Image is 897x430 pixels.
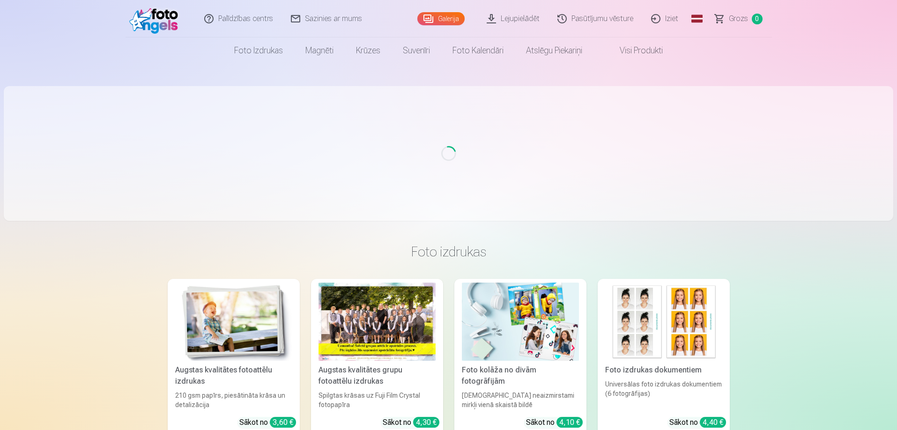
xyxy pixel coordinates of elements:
[129,4,183,34] img: /fa1
[462,283,579,361] img: Foto kolāža no divām fotogrāfijām
[752,14,763,24] span: 0
[729,13,748,24] span: Grozs
[458,391,583,409] div: [DEMOGRAPHIC_DATA] neaizmirstami mirkļi vienā skaistā bildē
[270,417,296,428] div: 3,60 €
[345,37,392,64] a: Krūzes
[417,12,465,25] a: Galerija
[223,37,294,64] a: Foto izdrukas
[392,37,441,64] a: Suvenīri
[700,417,726,428] div: 4,40 €
[601,379,726,409] div: Universālas foto izdrukas dokumentiem (6 fotogrāfijas)
[605,283,722,361] img: Foto izdrukas dokumentiem
[239,417,296,428] div: Sākot no
[458,364,583,387] div: Foto kolāža no divām fotogrāfijām
[593,37,674,64] a: Visi produkti
[526,417,583,428] div: Sākot no
[315,391,439,409] div: Spilgtas krāsas uz Fuji Film Crystal fotopapīra
[171,391,296,409] div: 210 gsm papīrs, piesātināta krāsa un detalizācija
[601,364,726,376] div: Foto izdrukas dokumentiem
[294,37,345,64] a: Magnēti
[315,364,439,387] div: Augstas kvalitātes grupu fotoattēlu izdrukas
[175,283,292,361] img: Augstas kvalitātes fotoattēlu izdrukas
[383,417,439,428] div: Sākot no
[441,37,515,64] a: Foto kalendāri
[171,364,296,387] div: Augstas kvalitātes fotoattēlu izdrukas
[413,417,439,428] div: 4,30 €
[556,417,583,428] div: 4,10 €
[515,37,593,64] a: Atslēgu piekariņi
[175,243,722,260] h3: Foto izdrukas
[669,417,726,428] div: Sākot no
